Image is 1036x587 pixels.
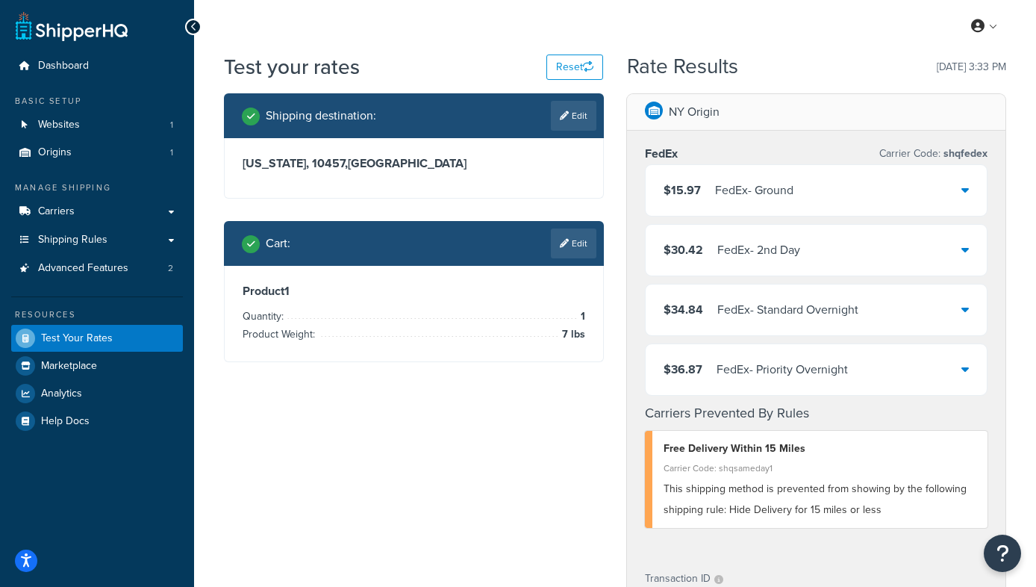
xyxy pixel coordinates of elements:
[715,180,793,201] div: FedEx - Ground
[38,205,75,218] span: Carriers
[38,60,89,72] span: Dashboard
[937,57,1006,78] p: [DATE] 3:33 PM
[11,181,183,194] div: Manage Shipping
[170,119,173,131] span: 1
[168,262,173,275] span: 2
[664,301,703,318] span: $34.84
[224,52,360,81] h1: Test your rates
[243,326,319,342] span: Product Weight:
[717,299,858,320] div: FedEx - Standard Overnight
[11,111,183,139] a: Websites1
[879,143,987,164] p: Carrier Code:
[38,119,80,131] span: Websites
[243,308,287,324] span: Quantity:
[11,255,183,282] a: Advanced Features2
[41,332,113,345] span: Test Your Rates
[669,102,720,122] p: NY Origin
[41,360,97,373] span: Marketplace
[170,146,173,159] span: 1
[11,255,183,282] li: Advanced Features
[717,240,800,261] div: FedEx - 2nd Day
[243,284,585,299] h3: Product 1
[551,101,596,131] a: Edit
[11,198,183,226] a: Carriers
[11,308,183,321] div: Resources
[266,237,290,250] h2: Cart :
[645,146,678,161] h3: FedEx
[11,325,183,352] a: Test Your Rates
[664,241,703,258] span: $30.42
[664,361,702,378] span: $36.87
[664,481,967,518] span: This shipping method is prevented from showing by the following shipping rule: Hide Delivery for ...
[664,438,976,459] div: Free Delivery Within 15 Miles
[11,95,183,108] div: Basic Setup
[11,352,183,379] a: Marketplace
[551,229,596,258] a: Edit
[546,55,603,80] button: Reset
[645,403,987,423] h4: Carriers Prevented By Rules
[11,380,183,407] a: Analytics
[717,359,848,380] div: FedEx - Priority Overnight
[940,146,987,161] span: shqfedex
[38,262,128,275] span: Advanced Features
[243,156,585,171] h3: [US_STATE], 10457 , [GEOGRAPHIC_DATA]
[984,535,1021,572] button: Open Resource Center
[41,388,82,400] span: Analytics
[664,458,976,479] div: Carrier Code: shqsameday1
[41,415,90,428] span: Help Docs
[11,52,183,80] a: Dashboard
[11,111,183,139] li: Websites
[11,226,183,254] a: Shipping Rules
[664,181,701,199] span: $15.97
[11,139,183,167] li: Origins
[627,55,738,78] h2: Rate Results
[11,139,183,167] a: Origins1
[266,109,376,122] h2: Shipping destination :
[558,326,585,344] span: 7 lbs
[577,308,585,326] span: 1
[38,146,72,159] span: Origins
[38,234,107,246] span: Shipping Rules
[11,408,183,435] a: Help Docs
